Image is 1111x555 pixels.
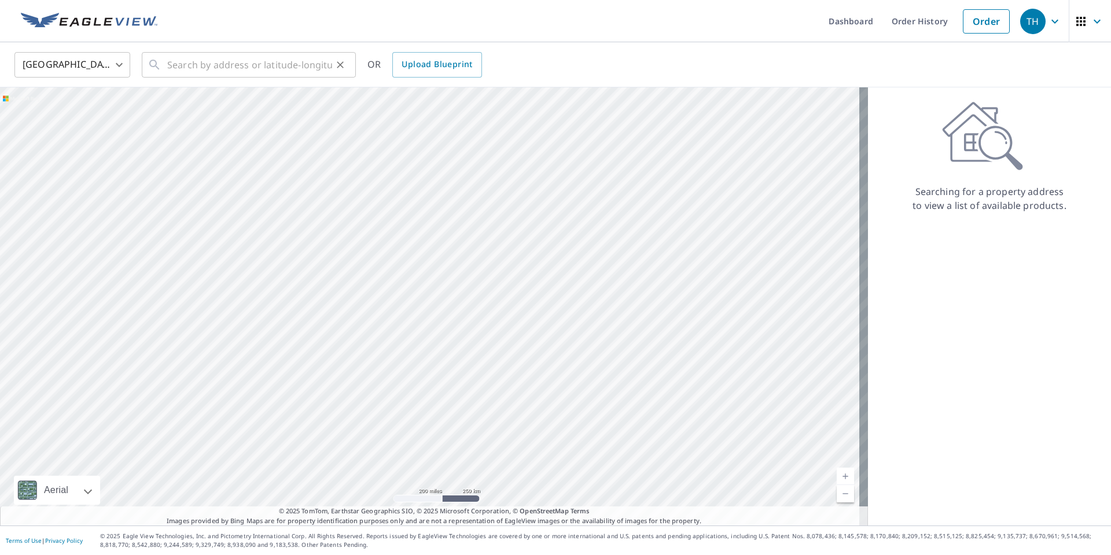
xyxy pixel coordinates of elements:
input: Search by address or latitude-longitude [167,49,332,81]
span: © 2025 TomTom, Earthstar Geographics SIO, © 2025 Microsoft Corporation, © [279,506,590,516]
span: Upload Blueprint [402,57,472,72]
div: TH [1020,9,1046,34]
a: Terms of Use [6,536,42,545]
a: Order [963,9,1010,34]
div: Aerial [14,476,100,505]
a: OpenStreetMap [520,506,568,515]
a: Privacy Policy [45,536,83,545]
a: Upload Blueprint [392,52,481,78]
a: Current Level 5, Zoom Out [837,485,854,502]
div: [GEOGRAPHIC_DATA] [14,49,130,81]
div: Aerial [41,476,72,505]
img: EV Logo [21,13,157,30]
button: Clear [332,57,348,73]
p: | [6,537,83,544]
p: Searching for a property address to view a list of available products. [912,185,1067,212]
a: Terms [571,506,590,515]
p: © 2025 Eagle View Technologies, Inc. and Pictometry International Corp. All Rights Reserved. Repo... [100,532,1105,549]
a: Current Level 5, Zoom In [837,468,854,485]
div: OR [367,52,482,78]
